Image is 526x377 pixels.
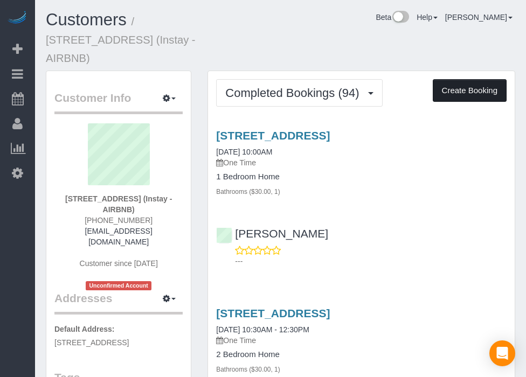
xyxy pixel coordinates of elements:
[54,338,129,347] span: [STREET_ADDRESS]
[65,194,172,214] strong: [STREET_ADDRESS] (Instay - AIRBNB)
[216,79,382,107] button: Completed Bookings (94)
[391,11,409,25] img: New interface
[445,13,513,22] a: [PERSON_NAME]
[86,281,151,290] span: Unconfirmed Account
[376,13,409,22] a: Beta
[85,227,153,246] a: [EMAIL_ADDRESS][DOMAIN_NAME]
[433,79,507,102] button: Create Booking
[46,16,196,64] small: / [STREET_ADDRESS] (Instay - AIRBNB)
[216,129,330,142] a: [STREET_ADDRESS]
[6,11,28,26] img: Automaid Logo
[46,10,127,29] a: Customers
[235,256,507,267] p: ---
[216,172,507,181] h4: 1 Bedroom Home
[489,340,515,366] div: Open Intercom Messenger
[216,188,280,196] small: Bathrooms ($30.00, 1)
[80,259,158,268] span: Customer since [DATE]
[216,325,309,334] a: [DATE] 10:30AM - 12:30PM
[85,216,153,225] span: [PHONE_NUMBER]
[216,335,507,346] p: One Time
[54,90,183,114] legend: Customer Info
[216,350,507,359] h4: 2 Bedroom Home
[417,13,438,22] a: Help
[216,227,328,240] a: [PERSON_NAME]
[54,324,115,334] label: Default Address:
[216,148,272,156] a: [DATE] 10:00AM
[216,366,280,373] small: Bathrooms ($30.00, 1)
[216,157,507,168] p: One Time
[216,307,330,319] a: [STREET_ADDRESS]
[225,86,364,100] span: Completed Bookings (94)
